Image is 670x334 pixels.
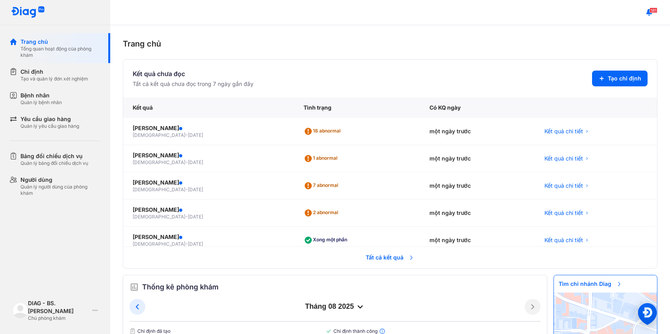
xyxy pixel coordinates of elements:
[133,151,285,159] div: [PERSON_NAME]
[133,124,285,132] div: [PERSON_NAME]
[420,200,535,227] div: một ngày trước
[544,182,583,190] span: Kết quả chi tiết
[123,38,657,50] div: Trang chủ
[544,209,583,217] span: Kết quả chi tiết
[20,160,88,166] div: Quản lý bảng đối chiếu dịch vụ
[188,214,203,220] span: [DATE]
[20,68,88,76] div: Chỉ định
[20,91,62,99] div: Bệnh nhân
[185,159,188,165] span: -
[554,275,627,293] span: Tìm chi nhánh Diag
[185,241,188,247] span: -
[304,179,341,192] div: 7 abnormal
[188,241,203,247] span: [DATE]
[133,214,185,220] span: [DEMOGRAPHIC_DATA]
[420,97,535,118] div: Có KQ ngày
[133,80,254,88] div: Tất cả kết quả chưa đọc trong 7 ngày gần đây
[544,236,583,244] span: Kết quả chi tiết
[20,176,101,184] div: Người dùng
[294,97,420,118] div: Tình trạng
[188,132,203,138] span: [DATE]
[188,159,203,165] span: [DATE]
[28,315,89,321] div: Chủ phòng khám
[133,206,285,214] div: [PERSON_NAME]
[20,123,79,129] div: Quản lý yêu cầu giao hàng
[420,118,535,145] div: một ngày trước
[650,7,657,13] span: 181
[304,152,341,165] div: 1 abnormal
[304,207,341,219] div: 2 abnormal
[145,302,525,312] div: tháng 08 2025
[133,233,285,241] div: [PERSON_NAME]
[20,46,101,58] div: Tổng quan hoạt động của phòng khám
[20,152,88,160] div: Bảng đối chiếu dịch vụ
[185,214,188,220] span: -
[592,71,648,86] button: Tạo chỉ định
[28,299,89,315] div: DIAG - BS. [PERSON_NAME]
[133,69,254,78] div: Kết quả chưa đọc
[130,282,139,292] img: order.5a6da16c.svg
[544,155,583,162] span: Kết quả chi tiết
[185,187,188,192] span: -
[608,75,641,82] span: Tạo chỉ định
[20,99,62,106] div: Quản lý bệnh nhân
[188,187,203,192] span: [DATE]
[544,127,583,135] span: Kết quả chi tiết
[20,76,88,82] div: Tạo và quản lý đơn xét nghiệm
[20,115,79,123] div: Yêu cầu giao hàng
[123,97,294,118] div: Kết quả
[133,159,185,165] span: [DEMOGRAPHIC_DATA]
[133,132,185,138] span: [DEMOGRAPHIC_DATA]
[420,172,535,200] div: một ngày trước
[133,187,185,192] span: [DEMOGRAPHIC_DATA]
[13,302,28,318] img: logo
[420,145,535,172] div: một ngày trước
[20,38,101,46] div: Trang chủ
[20,184,101,196] div: Quản lý người dùng của phòng khám
[361,249,419,266] span: Tất cả kết quả
[11,6,45,19] img: logo
[142,282,218,293] span: Thống kê phòng khám
[304,125,344,138] div: 18 abnormal
[185,132,188,138] span: -
[420,227,535,254] div: một ngày trước
[133,241,185,247] span: [DEMOGRAPHIC_DATA]
[133,179,285,187] div: [PERSON_NAME]
[304,234,350,246] div: Xong một phần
